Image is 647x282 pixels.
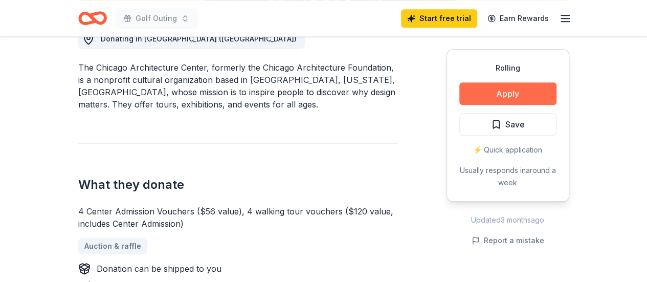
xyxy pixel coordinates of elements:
[78,177,397,193] h2: What they donate
[101,34,297,43] span: Donating in [GEOGRAPHIC_DATA] ([GEOGRAPHIC_DATA])
[459,144,556,156] div: ⚡️ Quick application
[481,9,555,28] a: Earn Rewards
[505,118,525,131] span: Save
[459,113,556,136] button: Save
[78,238,147,254] a: Auction & raffle
[78,6,107,30] a: Home
[459,164,556,189] div: Usually responds in around a week
[136,12,177,25] span: Golf Outing
[447,214,569,226] div: Updated 3 months ago
[401,9,477,28] a: Start free trial
[78,61,397,111] div: The Chicago Architecture Center, formerly the Chicago Architecture Foundation, is a nonprofit cul...
[459,62,556,74] div: Rolling
[78,205,397,230] div: 4 Center Admission Vouchers ($56 value), 4 walking tour vouchers ($120 value, includes Center Adm...
[472,234,544,247] button: Report a mistake
[115,8,197,29] button: Golf Outing
[459,82,556,105] button: Apply
[97,263,221,275] div: Donation can be shipped to you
